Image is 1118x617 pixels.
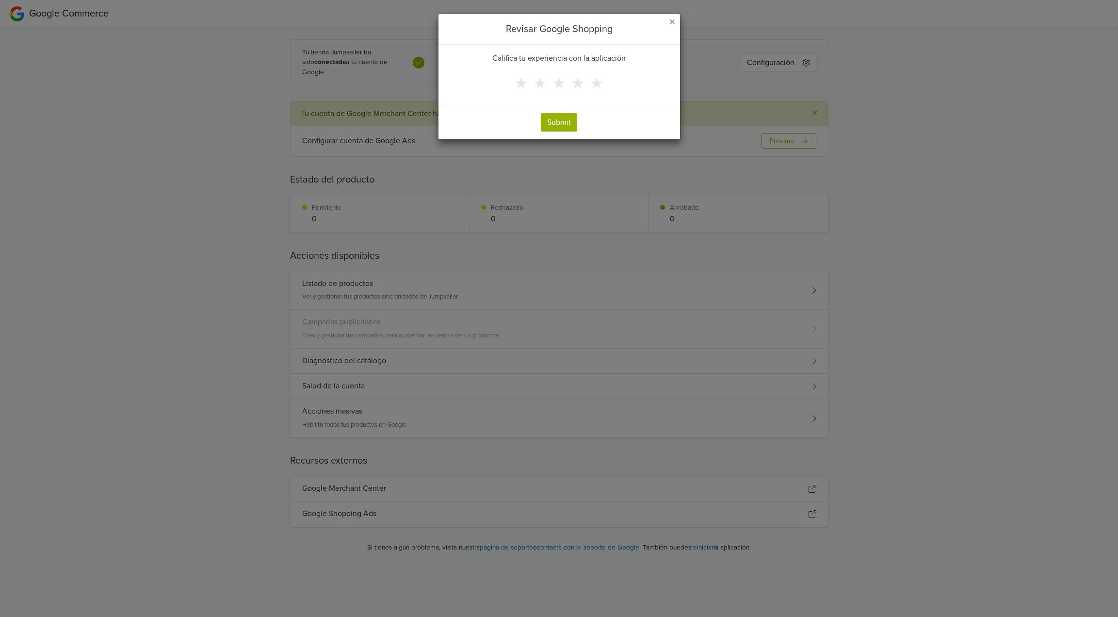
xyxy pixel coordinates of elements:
[669,17,675,28] button: Close
[514,74,528,93] span: ★
[506,22,613,36] h5: Revisar Google Shopping
[533,74,547,93] span: ★
[571,74,585,93] span: ★
[669,15,675,29] span: ×
[590,74,604,93] span: ★
[541,113,577,132] button: Submit
[552,74,566,93] span: ★
[492,52,626,64] p: Califica tu experiencia con la aplicación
